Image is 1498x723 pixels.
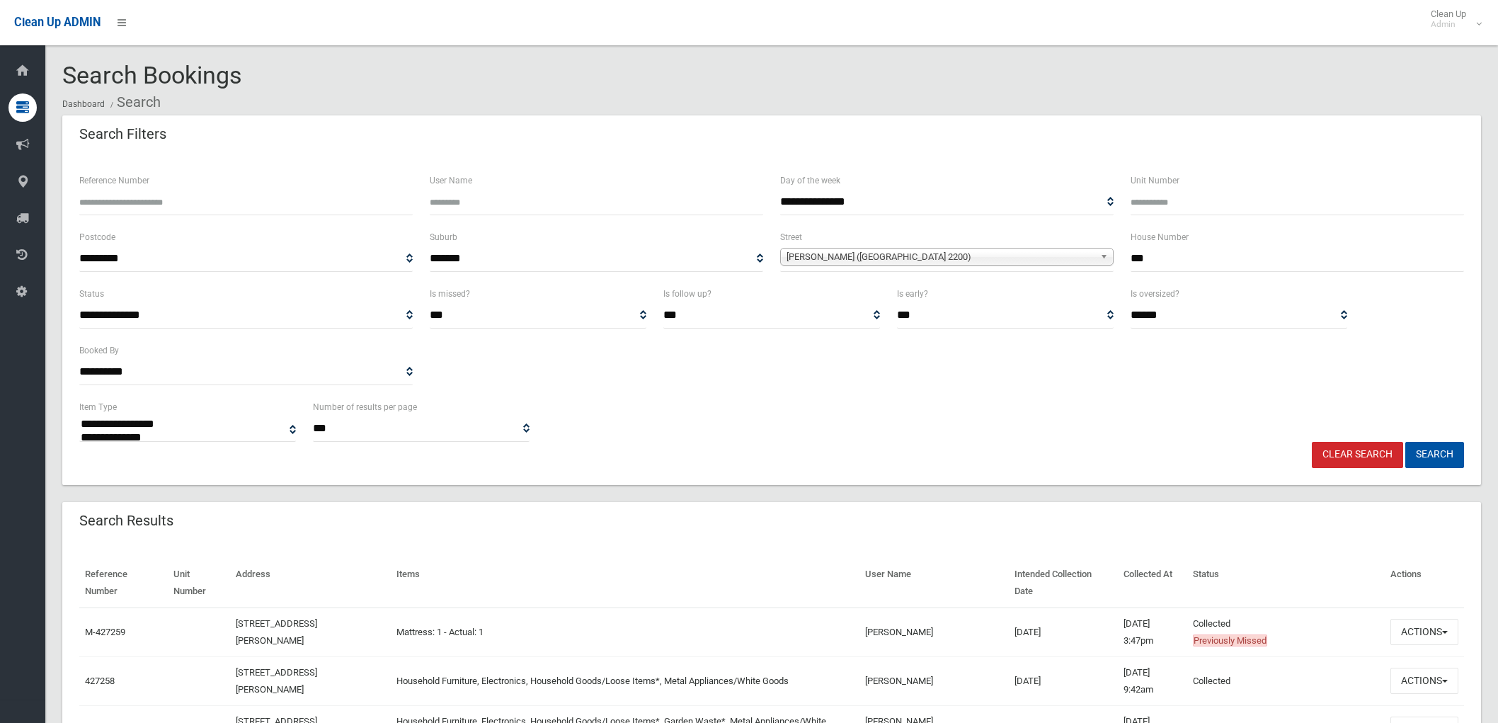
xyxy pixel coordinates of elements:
[79,559,168,608] th: Reference Number
[859,608,1009,657] td: [PERSON_NAME]
[1118,656,1187,705] td: [DATE] 9:42am
[79,173,149,188] label: Reference Number
[1390,619,1458,645] button: Actions
[62,507,190,535] header: Search Results
[85,676,115,686] a: 427258
[780,173,840,188] label: Day of the week
[1193,634,1267,647] span: Previously Missed
[663,286,711,302] label: Is follow up?
[79,343,119,358] label: Booked By
[79,399,117,415] label: Item Type
[1131,173,1179,188] label: Unit Number
[230,559,391,608] th: Address
[168,559,230,608] th: Unit Number
[430,229,457,245] label: Suburb
[1431,19,1466,30] small: Admin
[859,656,1009,705] td: [PERSON_NAME]
[1385,559,1464,608] th: Actions
[1131,229,1189,245] label: House Number
[1187,656,1385,705] td: Collected
[1187,559,1385,608] th: Status
[780,229,802,245] label: Street
[1009,608,1118,657] td: [DATE]
[1131,286,1179,302] label: Is oversized?
[391,656,860,705] td: Household Furniture, Electronics, Household Goods/Loose Items*, Metal Appliances/White Goods
[1118,559,1187,608] th: Collected At
[1009,656,1118,705] td: [DATE]
[1009,559,1118,608] th: Intended Collection Date
[391,608,860,657] td: Mattress: 1 - Actual: 1
[79,229,115,245] label: Postcode
[1187,608,1385,657] td: Collected
[1118,608,1187,657] td: [DATE] 3:47pm
[62,99,105,109] a: Dashboard
[62,120,183,148] header: Search Filters
[62,61,242,89] span: Search Bookings
[430,173,472,188] label: User Name
[1312,442,1403,468] a: Clear Search
[787,249,1094,266] span: [PERSON_NAME] ([GEOGRAPHIC_DATA] 2200)
[859,559,1009,608] th: User Name
[1405,442,1464,468] button: Search
[14,16,101,29] span: Clean Up ADMIN
[107,89,161,115] li: Search
[79,286,104,302] label: Status
[1390,668,1458,694] button: Actions
[313,399,417,415] label: Number of results per page
[430,286,470,302] label: Is missed?
[1424,8,1480,30] span: Clean Up
[391,559,860,608] th: Items
[85,627,125,637] a: M-427259
[236,618,317,646] a: [STREET_ADDRESS][PERSON_NAME]
[897,286,928,302] label: Is early?
[236,667,317,695] a: [STREET_ADDRESS][PERSON_NAME]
